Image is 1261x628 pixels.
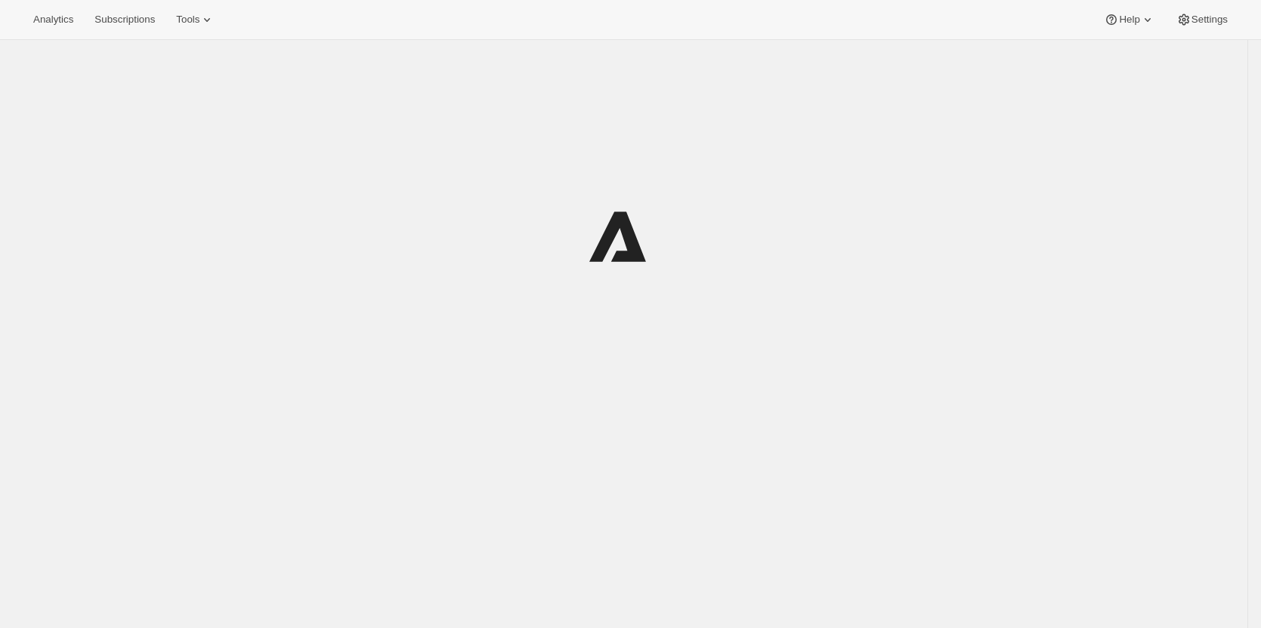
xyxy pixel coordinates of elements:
button: Subscriptions [85,9,164,30]
button: Analytics [24,9,82,30]
button: Settings [1167,9,1237,30]
span: Tools [176,14,199,26]
span: Analytics [33,14,73,26]
span: Help [1119,14,1139,26]
button: Tools [167,9,224,30]
span: Settings [1191,14,1228,26]
span: Subscriptions [94,14,155,26]
button: Help [1095,9,1164,30]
